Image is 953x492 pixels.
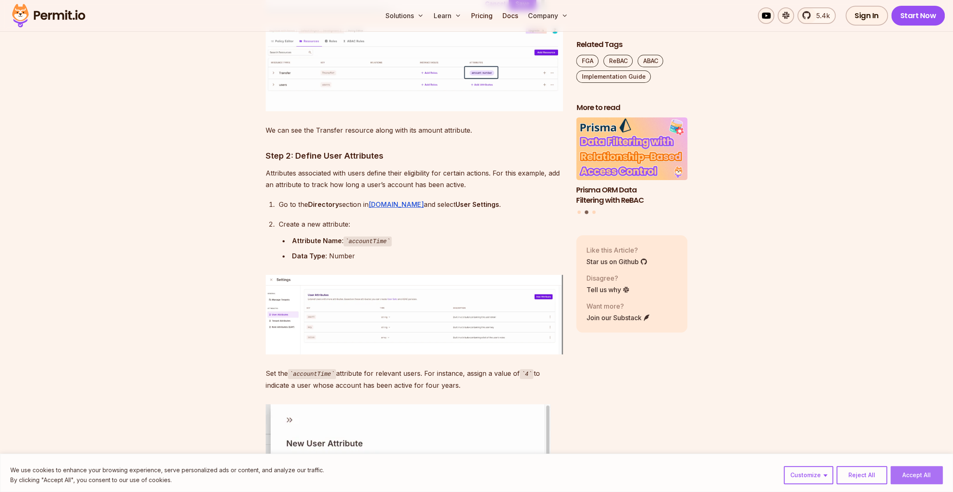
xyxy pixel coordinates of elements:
div: Go to the section in and select . [279,199,563,210]
button: Company [525,7,571,24]
h2: Related Tags [576,40,687,50]
p: We use cookies to enhance your browsing experience, serve personalized ads or content, and analyz... [10,465,324,475]
p: Disagree? [586,273,630,283]
img: Permit logo [8,2,89,30]
div: : Number [292,250,563,262]
a: FGA [576,55,598,67]
button: Reject All [836,466,887,484]
a: ReBAC [603,55,633,67]
code: accountTime [288,369,336,379]
strong: Directory [308,200,339,209]
div: : [292,235,563,247]
img: image.png [266,27,563,112]
button: Go to slide 3 [592,211,596,214]
button: Go to slide 1 [577,211,581,214]
a: Docs [499,7,521,24]
code: 4 [520,369,533,379]
a: 5.4k [797,7,836,24]
strong: User Settings [455,200,499,209]
div: Create a new attribute: [279,218,563,230]
p: Set the attribute for relevant users. For instance, assign a value of to indicate a user whose ac... [266,368,563,391]
button: Go to slide 2 [585,211,589,214]
h3: Step 2: Define User Attributes [266,149,563,162]
a: Start Now [891,6,945,26]
h3: Prisma ORM Data Filtering with ReBAC [576,185,687,206]
a: Sign In [846,6,888,26]
p: By clicking "Accept All", you consent to our use of cookies. [10,475,324,485]
a: Tell us why [586,285,630,295]
a: Prisma ORM Data Filtering with ReBACPrisma ORM Data Filtering with ReBAC [576,118,687,206]
p: Like this Article? [586,245,647,255]
code: accountTime [343,237,392,246]
h2: More to read [576,103,687,113]
p: Want more? [586,301,650,311]
button: Customize [784,466,833,484]
a: ABAC [638,55,663,67]
a: Pricing [468,7,496,24]
img: image.png [266,275,563,354]
strong: Attribute Name [292,237,342,245]
a: Join our Substack [586,313,650,323]
button: Solutions [382,7,427,24]
a: Implementation Guide [576,70,651,83]
span: 5.4k [811,11,830,21]
strong: Data Type [292,252,325,260]
p: We can see the Transfer resource along with its amount attribute. [266,124,563,136]
a: [DOMAIN_NAME] [369,200,424,209]
li: 2 of 3 [576,118,687,206]
button: Accept All [890,466,943,484]
div: Posts [576,118,687,216]
p: Attributes associated with users define their eligibility for certain actions. For this example, ... [266,167,563,190]
button: Learn [430,7,465,24]
a: Star us on Github [586,257,647,267]
img: Prisma ORM Data Filtering with ReBAC [576,118,687,180]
